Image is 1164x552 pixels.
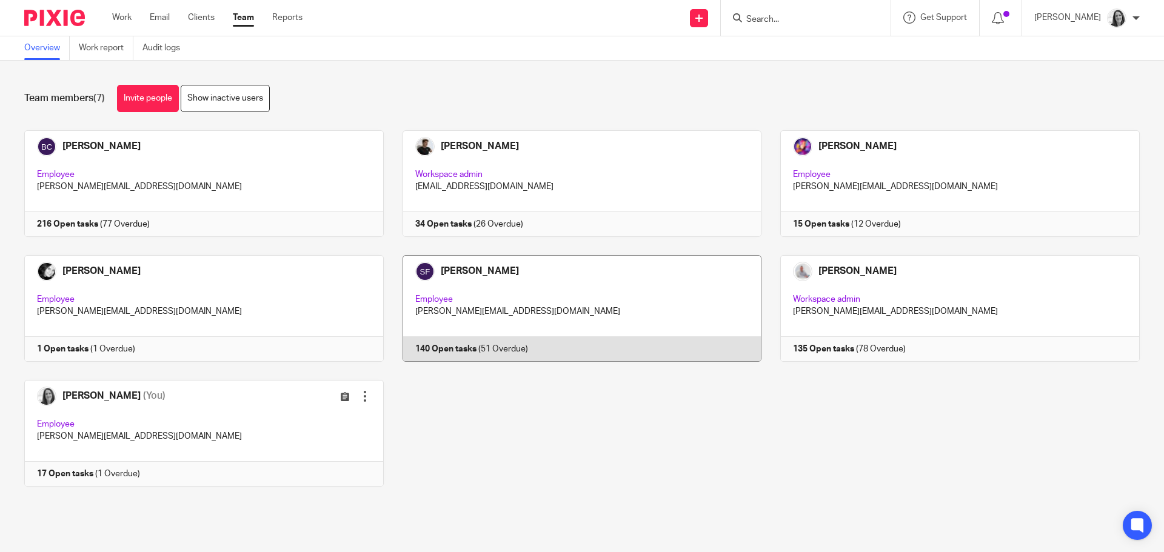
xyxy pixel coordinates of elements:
a: Show inactive users [181,85,270,112]
a: Overview [24,36,70,60]
a: Audit logs [142,36,189,60]
span: Get Support [920,13,967,22]
a: Team [233,12,254,24]
a: Email [150,12,170,24]
p: [PERSON_NAME] [1034,12,1101,24]
img: Sonia%20Thumb.jpeg [1107,8,1126,28]
a: Work [112,12,132,24]
a: Clients [188,12,215,24]
span: (7) [93,93,105,103]
h1: Team members [24,92,105,105]
img: Pixie [24,10,85,26]
a: Reports [272,12,303,24]
input: Search [745,15,854,25]
a: Work report [79,36,133,60]
a: Invite people [117,85,179,112]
